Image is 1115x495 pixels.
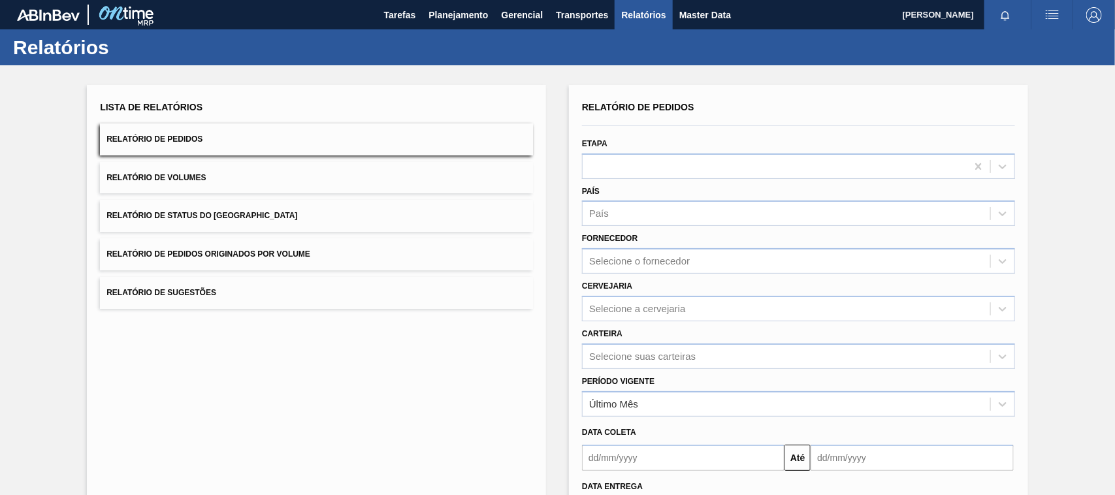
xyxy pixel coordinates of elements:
[582,187,600,196] label: País
[589,303,686,314] div: Selecione a cervejaria
[17,9,80,21] img: TNhmsLtSVTkK8tSr43FrP2fwEKptu5GPRR3wAAAABJRU5ErkJggg==
[106,249,310,259] span: Relatório de Pedidos Originados por Volume
[621,7,666,23] span: Relatórios
[1086,7,1102,23] img: Logout
[582,329,622,338] label: Carteira
[582,139,607,148] label: Etapa
[100,277,533,309] button: Relatório de Sugestões
[582,102,694,112] span: Relatório de Pedidos
[100,200,533,232] button: Relatório de Status do [GEOGRAPHIC_DATA]
[811,445,1013,471] input: dd/mm/yyyy
[100,162,533,194] button: Relatório de Volumes
[582,377,654,386] label: Período Vigente
[384,7,416,23] span: Tarefas
[582,445,784,471] input: dd/mm/yyyy
[589,398,638,409] div: Último Mês
[556,7,608,23] span: Transportes
[784,445,811,471] button: Até
[100,123,533,155] button: Relatório de Pedidos
[582,281,632,291] label: Cervejaria
[100,238,533,270] button: Relatório de Pedidos Originados por Volume
[589,351,696,362] div: Selecione suas carteiras
[984,6,1026,24] button: Notificações
[106,288,216,297] span: Relatório de Sugestões
[589,208,609,219] div: País
[106,211,297,220] span: Relatório de Status do [GEOGRAPHIC_DATA]
[679,7,731,23] span: Master Data
[589,256,690,267] div: Selecione o fornecedor
[106,173,206,182] span: Relatório de Volumes
[100,102,202,112] span: Lista de Relatórios
[582,428,636,437] span: Data coleta
[106,135,202,144] span: Relatório de Pedidos
[582,234,638,243] label: Fornecedor
[428,7,488,23] span: Planejamento
[502,7,543,23] span: Gerencial
[13,40,245,55] h1: Relatórios
[582,482,643,491] span: Data entrega
[1044,7,1060,23] img: userActions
